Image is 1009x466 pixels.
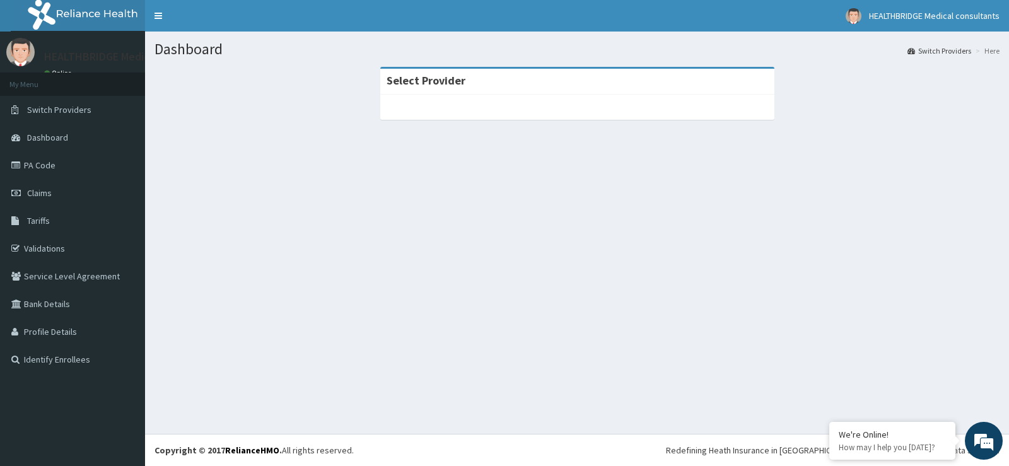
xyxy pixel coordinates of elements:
[44,51,220,62] p: HEALTHBRIDGE Medical consultants
[27,215,50,226] span: Tariffs
[869,10,1000,21] span: HEALTHBRIDGE Medical consultants
[666,444,1000,457] div: Redefining Heath Insurance in [GEOGRAPHIC_DATA] using Telemedicine and Data Science!
[44,69,74,78] a: Online
[145,434,1009,466] footer: All rights reserved.
[27,132,68,143] span: Dashboard
[225,445,279,456] a: RelianceHMO
[155,41,1000,57] h1: Dashboard
[839,429,946,440] div: We're Online!
[155,445,282,456] strong: Copyright © 2017 .
[27,104,91,115] span: Switch Providers
[27,187,52,199] span: Claims
[387,73,465,88] strong: Select Provider
[972,45,1000,56] li: Here
[846,8,861,24] img: User Image
[839,442,946,453] p: How may I help you today?
[907,45,971,56] a: Switch Providers
[6,38,35,66] img: User Image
